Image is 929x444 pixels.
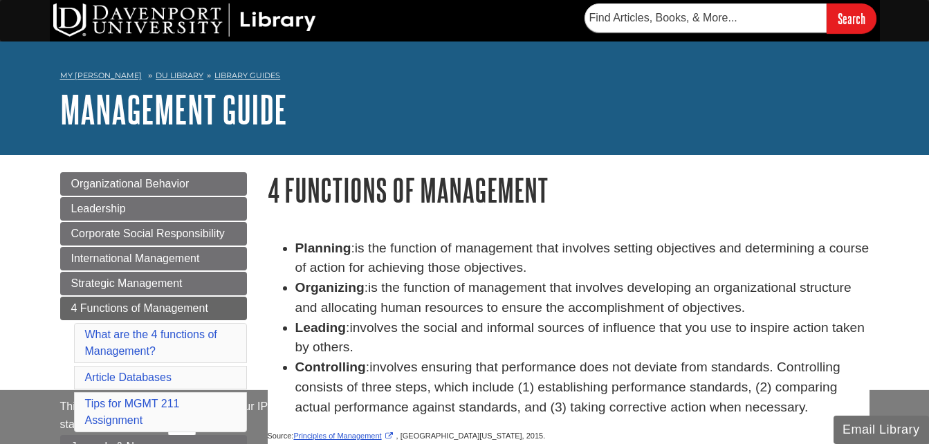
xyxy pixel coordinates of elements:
strong: Organizing [295,280,365,295]
li: : [295,239,870,279]
a: Corporate Social Responsibility [60,222,247,246]
a: Article Databases [85,371,172,383]
h1: 4 Functions of Management [268,172,870,207]
a: 4 Functions of Management [60,297,247,320]
a: International Management [60,247,247,270]
li: : [295,358,870,417]
li: : [295,318,870,358]
span: is the function of management that involves setting objectives and determining a course of action... [295,241,870,275]
li: : [295,278,870,318]
button: Email Library [834,416,929,444]
a: Organizational Behavior [60,172,247,196]
form: Searches DU Library's articles, books, and more [585,3,876,33]
span: Organizational Behavior [71,178,190,189]
span: involves the social and informal sources of influence that you use to inspire action taken by oth... [295,320,865,355]
input: Search [827,3,876,33]
a: Management Guide [60,88,287,131]
a: Link opens in new window [293,432,396,440]
strong: Leading [295,320,347,335]
a: My [PERSON_NAME] [60,70,142,82]
strong: Controlling [295,360,366,374]
span: involves ensuring that performance does not deviate from standards. Controlling consists of three... [295,360,840,414]
a: DU Library [156,71,203,80]
span: Corporate Social Responsibility [71,228,225,239]
span: Source: , [GEOGRAPHIC_DATA][US_STATE], 2015. [268,432,546,440]
nav: breadcrumb [60,66,870,89]
a: Library Guides [214,71,280,80]
span: 4 Functions of Management [71,302,208,314]
span: is the function of management that involves developing an organizational structure and allocating... [295,280,852,315]
strong: Planning [295,241,351,255]
a: Tips for MGMT 211 Assignment [85,398,180,426]
span: Leadership [71,203,126,214]
span: International Management [71,252,200,264]
a: Strategic Management [60,272,247,295]
a: Leadership [60,197,247,221]
img: DU Library [53,3,316,37]
span: Strategic Management [71,277,183,289]
input: Find Articles, Books, & More... [585,3,827,33]
a: What are the 4 functions of Management? [85,329,217,357]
